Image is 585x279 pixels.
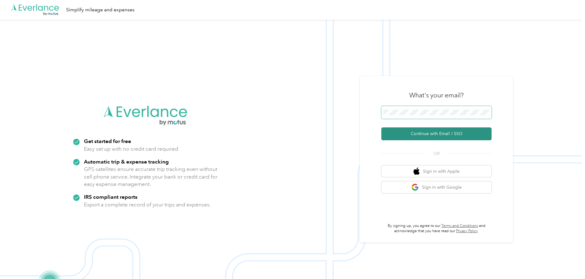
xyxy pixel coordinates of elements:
[84,165,218,188] p: GPS satellites ensure accurate trip tracking even without cell phone service. Integrate your bank...
[66,6,134,14] div: Simplify mileage and expenses
[456,229,478,233] a: Privacy Policy
[84,158,169,165] strong: Automatic trip & expense tracking
[84,201,211,209] p: Export a complete record of your trips and expenses.
[426,150,447,157] span: OR
[411,183,419,191] img: google logo
[381,223,492,234] p: By signing up, you agree to our and acknowledge that you have read our .
[84,145,178,153] p: Easy set up with no credit card required
[381,127,492,140] button: Continue with Email / SSO
[84,138,131,144] strong: Get started for free
[84,194,138,200] strong: IRS compliant reports
[409,91,464,100] h3: What's your email?
[381,181,492,193] button: google logoSign in with Google
[381,165,492,177] button: apple logoSign in with Apple
[413,168,420,175] img: apple logo
[441,224,478,228] a: Terms and Conditions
